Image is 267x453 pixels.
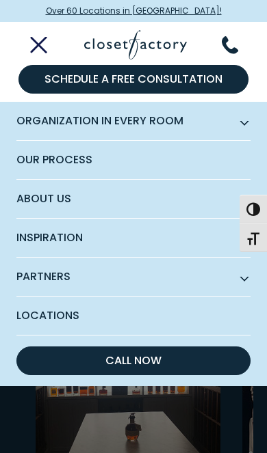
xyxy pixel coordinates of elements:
[222,36,255,54] button: Phone Number
[16,102,251,141] span: Organization in Every Room
[18,65,249,94] a: Schedule a Free Consultation
[16,297,251,335] span: Locations
[240,223,267,252] button: Toggle Font size
[16,346,251,375] button: Call Now
[16,141,251,179] span: Our Process
[16,141,251,180] a: Our Process
[240,195,267,223] button: Toggle High Contrast
[12,37,49,53] button: Toggle Mobile Menu
[46,5,222,17] span: Over 60 Locations in [GEOGRAPHIC_DATA]!
[16,297,251,335] a: Locations
[84,30,187,59] img: Closet Factory Logo
[16,258,251,297] span: Partners
[16,219,251,258] span: Inspiration
[16,180,251,219] span: About Us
